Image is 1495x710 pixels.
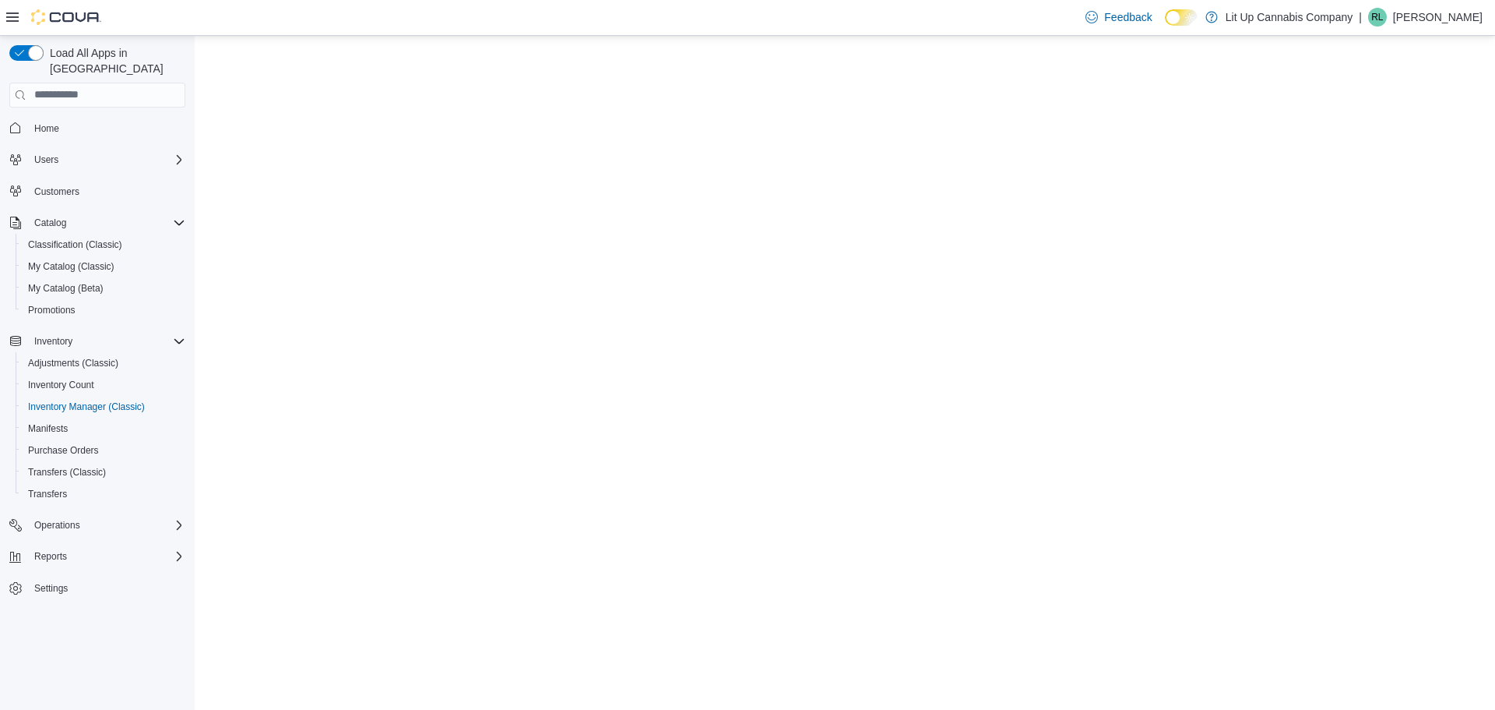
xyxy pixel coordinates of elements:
[28,332,185,351] span: Inventory
[1371,8,1383,26] span: RL
[28,119,65,138] a: Home
[28,401,145,413] span: Inventory Manager (Classic)
[22,279,110,298] a: My Catalog (Beta)
[22,441,185,460] span: Purchase Orders
[34,122,59,135] span: Home
[34,217,66,229] span: Catalog
[1165,9,1198,26] input: Dark Mode
[22,235,128,254] a: Classification (Classic)
[28,238,122,251] span: Classification (Classic)
[28,422,68,435] span: Manifests
[16,440,192,461] button: Purchase Orders
[28,516,86,535] button: Operations
[28,547,185,566] span: Reports
[3,117,192,140] button: Home
[28,379,94,391] span: Inventory Count
[28,516,185,535] span: Operations
[44,45,185,76] span: Load All Apps in [GEOGRAPHIC_DATA]
[31,9,101,25] img: Cova
[16,418,192,440] button: Manifests
[16,461,192,483] button: Transfers (Classic)
[34,582,68,595] span: Settings
[3,149,192,171] button: Users
[28,357,118,369] span: Adjustments (Classic)
[28,578,185,598] span: Settings
[16,277,192,299] button: My Catalog (Beta)
[34,335,72,348] span: Inventory
[3,546,192,567] button: Reports
[34,185,79,198] span: Customers
[9,111,185,641] nav: Complex example
[22,301,185,320] span: Promotions
[22,301,82,320] a: Promotions
[3,180,192,203] button: Customers
[28,214,72,232] button: Catalog
[28,547,73,566] button: Reports
[1359,8,1362,26] p: |
[22,419,185,438] span: Manifests
[3,212,192,234] button: Catalog
[16,352,192,374] button: Adjustments (Classic)
[22,354,125,373] a: Adjustments (Classic)
[22,257,121,276] a: My Catalog (Classic)
[22,235,185,254] span: Classification (Classic)
[28,182,86,201] a: Customers
[22,279,185,298] span: My Catalog (Beta)
[22,257,185,276] span: My Catalog (Classic)
[22,376,185,394] span: Inventory Count
[16,256,192,277] button: My Catalog (Classic)
[28,579,74,598] a: Settings
[22,463,112,482] a: Transfers (Classic)
[28,444,99,457] span: Purchase Orders
[3,330,192,352] button: Inventory
[22,485,185,503] span: Transfers
[28,488,67,500] span: Transfers
[28,150,65,169] button: Users
[28,118,185,138] span: Home
[3,577,192,599] button: Settings
[22,354,185,373] span: Adjustments (Classic)
[22,397,185,416] span: Inventory Manager (Classic)
[28,304,76,316] span: Promotions
[1368,8,1387,26] div: Roy Lackey
[34,154,58,166] span: Users
[34,519,80,532] span: Operations
[16,234,192,256] button: Classification (Classic)
[1079,2,1158,33] a: Feedback
[22,463,185,482] span: Transfers (Classic)
[16,396,192,418] button: Inventory Manager (Classic)
[16,374,192,396] button: Inventory Count
[22,485,73,503] a: Transfers
[28,466,106,479] span: Transfers (Classic)
[28,332,79,351] button: Inventory
[22,376,100,394] a: Inventory Count
[28,214,185,232] span: Catalog
[28,260,114,273] span: My Catalog (Classic)
[34,550,67,563] span: Reports
[22,419,74,438] a: Manifests
[22,441,105,460] a: Purchase Orders
[22,397,151,416] a: Inventory Manager (Classic)
[1226,8,1353,26] p: Lit Up Cannabis Company
[28,150,185,169] span: Users
[3,514,192,536] button: Operations
[28,282,104,295] span: My Catalog (Beta)
[1393,8,1483,26] p: [PERSON_NAME]
[28,182,185,201] span: Customers
[16,483,192,505] button: Transfers
[1104,9,1152,25] span: Feedback
[16,299,192,321] button: Promotions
